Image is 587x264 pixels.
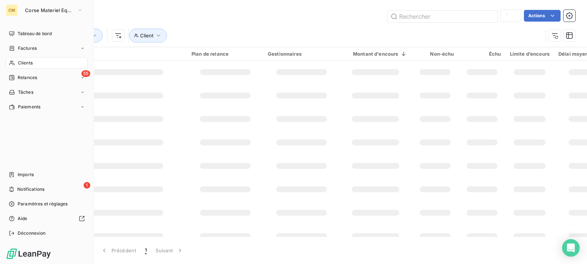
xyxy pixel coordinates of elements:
button: Actions [524,10,561,22]
span: 1 [84,182,90,189]
span: Paiements [18,104,40,110]
span: Notifications [17,186,44,193]
button: Suivant [151,243,188,258]
span: Corse Materiel Equipement [25,7,74,13]
span: Relances [18,74,37,81]
span: Paramètres et réglages [18,201,68,207]
span: Aide [18,215,28,222]
img: Logo LeanPay [6,248,51,260]
div: Plan de relance [192,51,259,57]
div: CM [6,4,18,16]
span: 55 [81,70,90,77]
div: Non-échu [416,51,454,57]
span: Déconnexion [18,230,46,237]
button: Précédent [96,243,141,258]
a: Aide [6,213,88,224]
span: Tâches [18,89,33,96]
button: Client [129,29,167,42]
div: Montant d'encours [344,51,407,57]
span: Tableau de bord [18,30,52,37]
div: Open Intercom Messenger [562,239,580,257]
span: Clients [18,60,33,66]
div: Limite d’encours [510,51,550,57]
span: Factures [18,45,37,52]
span: Client [140,33,153,38]
input: Rechercher [387,11,497,22]
div: Gestionnaires [268,51,335,57]
span: Imports [18,171,34,178]
span: 1 [145,247,147,254]
div: Échu [463,51,501,57]
button: 1 [141,243,151,258]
